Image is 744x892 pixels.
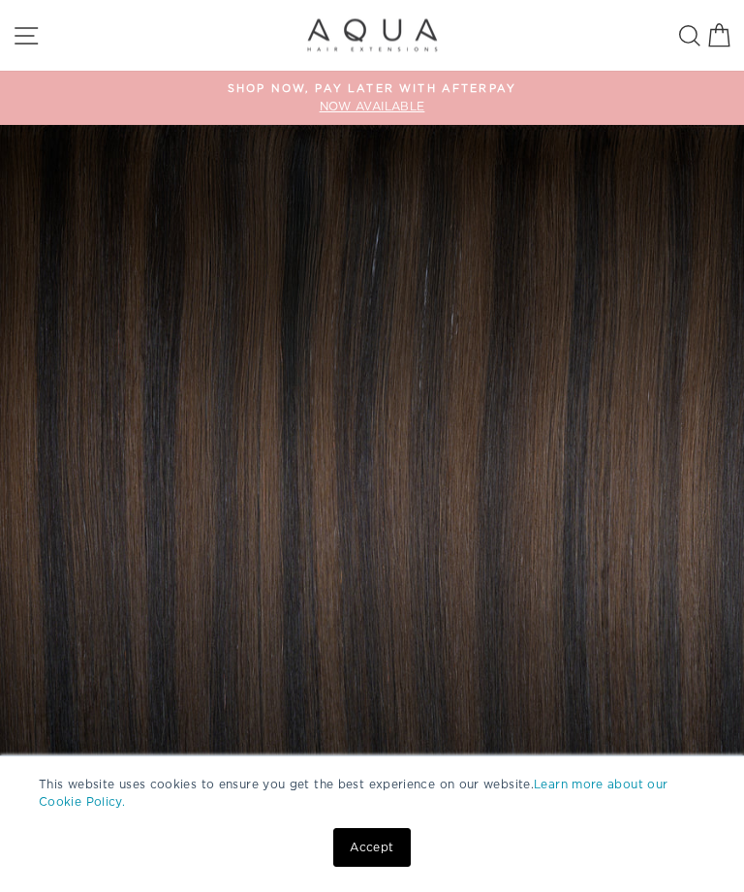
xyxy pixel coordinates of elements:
[21,80,723,97] span: Shop now, pay later with Afterpay
[39,776,705,811] p: This website uses cookies to ensure you get the best experience on our website.
[333,828,410,867] a: Accept
[304,16,440,54] img: Aqua Hair Extensions
[21,98,723,116] span: NOW AVAILABLE
[21,80,723,115] a: Shop now, pay later with AfterpayNOW AVAILABLE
